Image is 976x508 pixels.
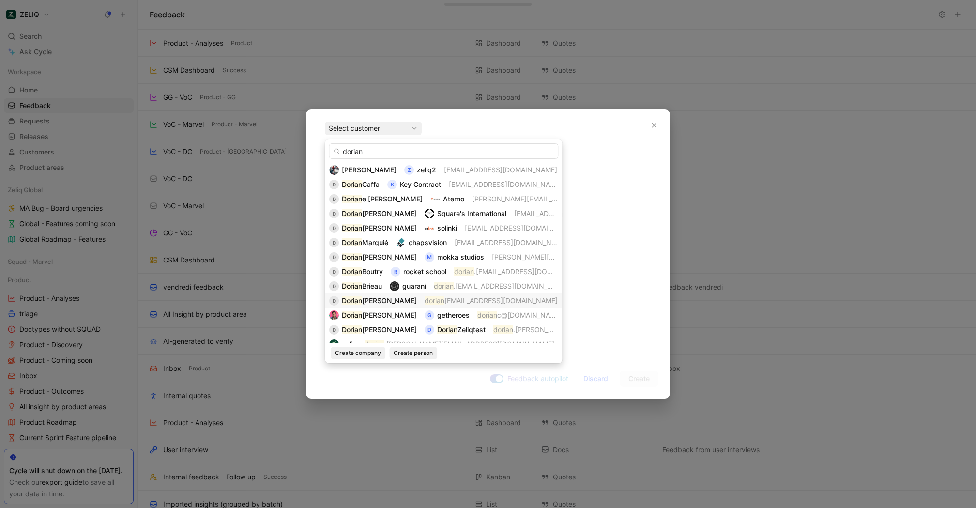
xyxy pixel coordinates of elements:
[362,296,417,305] span: [PERSON_NAME]
[474,267,589,276] span: .[EMAIL_ADDRESS][DOMAIN_NAME]
[390,281,399,291] img: logo
[449,180,562,188] span: [EMAIL_ADDRESS][DOMAIN_NAME]
[443,195,464,203] span: Aterno
[454,267,474,276] mark: dorian
[362,282,382,290] span: Brieau
[417,166,436,174] span: zeliq2
[342,195,362,203] mark: Dorian
[465,224,578,232] span: [EMAIL_ADDRESS][DOMAIN_NAME]
[329,238,339,247] div: D
[342,325,362,334] mark: Dorian
[396,238,406,247] img: logo
[455,238,568,246] span: [EMAIL_ADDRESS][DOMAIN_NAME]
[362,267,383,276] span: Boutry
[434,282,454,290] mark: dorian
[329,325,339,335] div: D
[342,267,362,276] mark: Dorian
[342,180,362,188] mark: Dorian
[335,348,381,358] span: Create company
[342,340,357,348] span: zeliq
[492,253,660,261] span: [PERSON_NAME][EMAIL_ADDRESS][DOMAIN_NAME]
[342,238,362,246] mark: Dorian
[472,195,640,203] span: [PERSON_NAME][EMAIL_ADDRESS][DOMAIN_NAME]
[342,282,362,290] mark: Dorian
[362,224,417,232] span: [PERSON_NAME]
[342,296,362,305] mark: Dorian
[342,311,362,319] mark: Dorian
[329,281,339,291] div: D
[391,267,400,277] div: r
[329,339,339,349] img: logo
[362,209,417,217] span: [PERSON_NAME]
[425,209,434,218] img: logo
[342,209,362,217] mark: Dorian
[384,340,554,348] span: .[PERSON_NAME][EMAIL_ADDRESS][DOMAIN_NAME]
[425,296,444,305] mark: dorian
[342,253,362,261] mark: Dorian
[497,311,562,319] span: c@[DOMAIN_NAME]
[425,223,434,233] img: logo
[437,311,470,319] span: getheroes
[362,195,423,203] span: e [PERSON_NAME]
[342,224,362,232] mark: Dorian
[514,209,627,217] span: [EMAIL_ADDRESS][DOMAIN_NAME]
[362,253,417,261] span: [PERSON_NAME]
[409,238,447,246] span: chapsvision
[400,180,441,188] span: Key Contract
[329,194,339,204] div: D
[454,282,569,290] span: .[EMAIL_ADDRESS][DOMAIN_NAME]
[342,166,396,174] span: [PERSON_NAME]
[387,180,397,189] div: K
[444,166,557,174] span: [EMAIL_ADDRESS][DOMAIN_NAME]
[513,325,683,334] span: .[PERSON_NAME][EMAIL_ADDRESS][DOMAIN_NAME]
[430,194,440,204] img: logo
[329,180,339,189] div: D
[329,252,339,262] div: D
[362,325,417,334] span: [PERSON_NAME]
[389,347,437,359] button: Create person
[437,209,506,217] span: Square's International
[331,347,385,359] button: Create company
[362,311,417,319] span: [PERSON_NAME]
[403,267,446,276] span: rocket school
[457,325,486,334] span: Zeliqtest
[402,282,426,290] span: guaraní
[437,224,457,232] span: solinki
[329,267,339,277] div: D
[329,143,558,159] input: Search...
[394,348,433,358] span: Create person
[365,340,384,348] mark: dorian
[404,165,414,175] div: z
[425,252,434,262] div: m
[329,165,339,175] img: 4723904968322_1e27be60b0fa7235e494_192.jpg
[329,296,339,306] div: D
[437,253,484,261] span: mokka studios
[425,310,434,320] div: g
[362,180,380,188] span: Caffa
[425,325,434,335] div: D
[437,325,457,334] mark: Dorian
[444,296,558,305] span: [EMAIL_ADDRESS][DOMAIN_NAME]
[362,238,388,246] span: Marquié
[477,311,497,319] mark: dorian
[493,325,513,334] mark: dorian
[329,310,339,320] img: 8073364423189_31af5cc9864dea2f8411_192.png
[329,223,339,233] div: D
[329,209,339,218] div: D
